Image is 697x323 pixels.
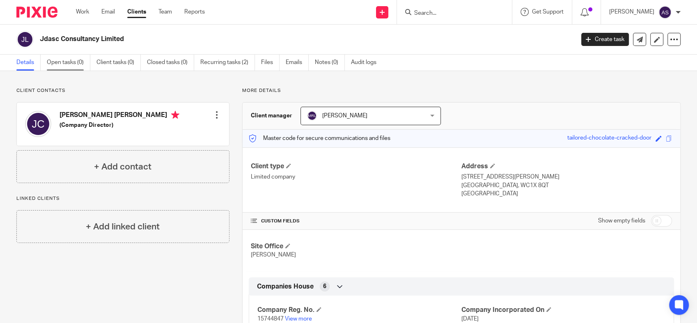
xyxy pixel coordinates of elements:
[184,8,205,16] a: Reports
[94,160,151,173] h4: + Add contact
[658,6,672,19] img: svg%3E
[147,55,194,71] a: Closed tasks (0)
[532,9,564,15] span: Get Support
[16,195,229,202] p: Linked clients
[171,111,179,119] i: Primary
[413,10,487,17] input: Search
[461,181,672,190] p: [GEOGRAPHIC_DATA], WC1X 8QT
[158,8,172,16] a: Team
[47,55,90,71] a: Open tasks (0)
[96,55,141,71] a: Client tasks (0)
[251,162,461,171] h4: Client type
[461,306,665,314] h4: Company Incorporated On
[261,55,280,71] a: Files
[86,220,160,233] h4: + Add linked client
[461,162,672,171] h4: Address
[25,111,51,137] img: svg%3E
[567,134,651,143] div: tailored-chocolate-cracked-door
[315,55,345,71] a: Notes (0)
[581,33,629,46] a: Create task
[257,306,461,314] h4: Company Reg. No.
[598,217,645,225] label: Show empty fields
[60,111,179,121] h4: [PERSON_NAME] [PERSON_NAME]
[16,7,57,18] img: Pixie
[351,55,383,71] a: Audit logs
[322,113,367,119] span: [PERSON_NAME]
[323,282,326,291] span: 6
[251,112,292,120] h3: Client manager
[257,282,314,291] span: Companies House
[249,134,390,142] p: Master code for secure communications and files
[200,55,255,71] a: Recurring tasks (2)
[461,190,672,198] p: [GEOGRAPHIC_DATA]
[609,8,654,16] p: [PERSON_NAME]
[127,8,146,16] a: Clients
[101,8,115,16] a: Email
[251,242,461,251] h4: Site Office
[461,173,672,181] p: [STREET_ADDRESS][PERSON_NAME]
[60,121,179,129] h5: (Company Director)
[251,218,461,224] h4: CUSTOM FIELDS
[76,8,89,16] a: Work
[251,173,461,181] p: Limited company
[16,87,229,94] p: Client contacts
[251,252,296,258] span: [PERSON_NAME]
[257,316,284,322] span: 15744847
[16,31,34,48] img: svg%3E
[285,316,312,322] a: View more
[307,111,317,121] img: svg%3E
[16,55,41,71] a: Details
[40,35,463,44] h2: Jdasc Consultancy Limited
[242,87,681,94] p: More details
[461,316,479,322] span: [DATE]
[286,55,309,71] a: Emails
